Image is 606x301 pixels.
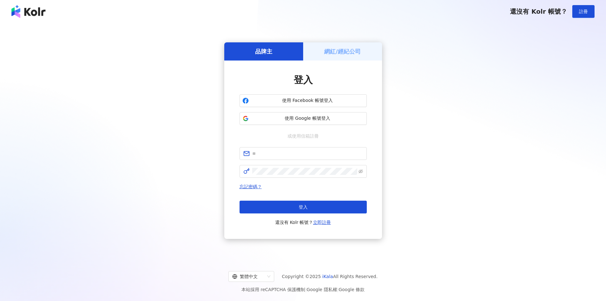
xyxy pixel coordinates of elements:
[572,5,595,18] button: 註冊
[510,8,567,15] span: 還沒有 Kolr 帳號？
[579,9,588,14] span: 註冊
[251,97,364,104] span: 使用 Facebook 帳號登入
[337,287,339,292] span: |
[283,133,323,140] span: 或使用信箱註冊
[324,47,361,55] h5: 網紅/經紀公司
[240,184,262,189] a: 忘記密碼？
[313,220,331,225] a: 立即註冊
[251,115,364,122] span: 使用 Google 帳號登入
[275,219,331,226] span: 還沒有 Kolr 帳號？
[240,201,367,213] button: 登入
[338,287,365,292] a: Google 條款
[305,287,307,292] span: |
[240,112,367,125] button: 使用 Google 帳號登入
[359,169,363,174] span: eye-invisible
[307,287,337,292] a: Google 隱私權
[282,273,378,280] span: Copyright © 2025 All Rights Reserved.
[255,47,272,55] h5: 品牌主
[294,74,313,85] span: 登入
[241,286,365,293] span: 本站採用 reCAPTCHA 保護機制
[322,274,333,279] a: iKala
[11,5,45,18] img: logo
[232,271,265,282] div: 繁體中文
[240,94,367,107] button: 使用 Facebook 帳號登入
[299,204,308,210] span: 登入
